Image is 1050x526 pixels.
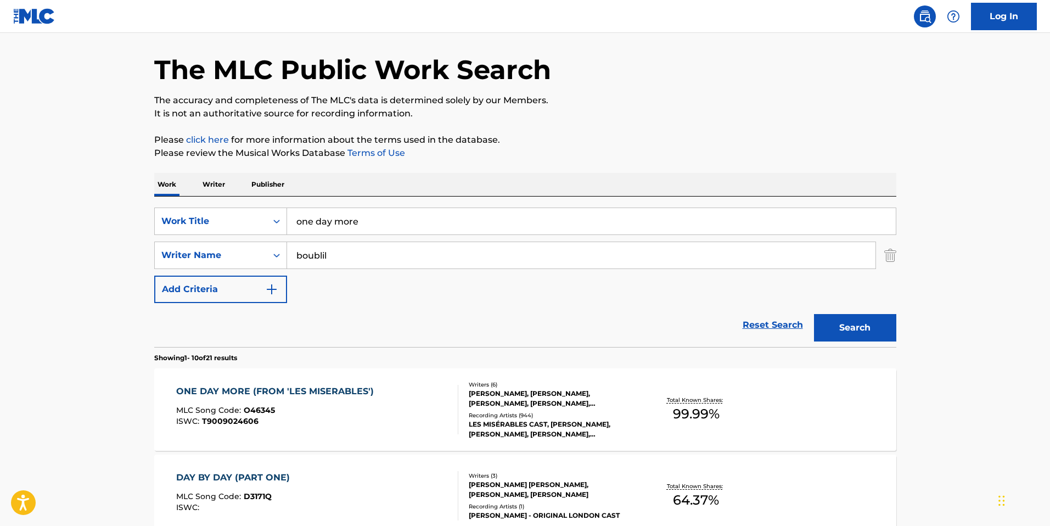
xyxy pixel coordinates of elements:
[154,368,896,451] a: ONE DAY MORE (FROM 'LES MISERABLES')MLC Song Code:O46345ISWC:T9009024606Writers (6)[PERSON_NAME],...
[737,313,808,337] a: Reset Search
[918,10,931,23] img: search
[469,511,635,521] div: [PERSON_NAME] - ORIGINAL LONDON CAST
[154,208,896,347] form: Search Form
[998,484,1005,517] div: Drag
[995,473,1050,526] iframe: Chat Widget
[154,94,896,107] p: The accuracy and completeness of The MLC's data is determined solely by our Members.
[667,396,726,404] p: Total Known Shares:
[947,10,960,23] img: help
[176,385,379,398] div: ONE DAY MORE (FROM 'LES MISERABLES')
[176,471,295,484] div: DAY BY DAY (PART ONE)
[176,502,202,512] span: ISWC :
[154,107,896,120] p: It is not an authoritative source for recording information.
[176,405,244,415] span: MLC Song Code :
[154,276,287,303] button: Add Criteria
[469,480,635,500] div: [PERSON_NAME] [PERSON_NAME], [PERSON_NAME], [PERSON_NAME]
[673,404,720,424] span: 99.99 %
[914,5,936,27] a: Public Search
[13,8,55,24] img: MLC Logo
[469,419,635,439] div: LES MISÉRABLES CAST, [PERSON_NAME], [PERSON_NAME], [PERSON_NAME], [PERSON_NAME], [PERSON_NAME], L...
[469,380,635,389] div: Writers ( 6 )
[154,353,237,363] p: Showing 1 - 10 of 21 results
[814,314,896,342] button: Search
[202,416,259,426] span: T9009024606
[199,173,228,196] p: Writer
[248,173,288,196] p: Publisher
[345,148,405,158] a: Terms of Use
[161,249,260,262] div: Writer Name
[154,53,551,86] h1: The MLC Public Work Search
[244,405,275,415] span: O46345
[469,502,635,511] div: Recording Artists ( 1 )
[161,215,260,228] div: Work Title
[469,472,635,480] div: Writers ( 3 )
[154,173,179,196] p: Work
[884,242,896,269] img: Delete Criterion
[244,491,272,501] span: D3171Q
[176,416,202,426] span: ISWC :
[469,389,635,409] div: [PERSON_NAME], [PERSON_NAME], [PERSON_NAME], [PERSON_NAME], [PERSON_NAME] [PERSON_NAME] MOUROU, [...
[971,3,1037,30] a: Log In
[265,283,278,296] img: 9d2ae6d4665cec9f34b9.svg
[176,491,244,501] span: MLC Song Code :
[186,135,229,145] a: click here
[154,147,896,160] p: Please review the Musical Works Database
[469,411,635,419] div: Recording Artists ( 944 )
[942,5,964,27] div: Help
[673,490,719,510] span: 64.37 %
[154,133,896,147] p: Please for more information about the terms used in the database.
[667,482,726,490] p: Total Known Shares:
